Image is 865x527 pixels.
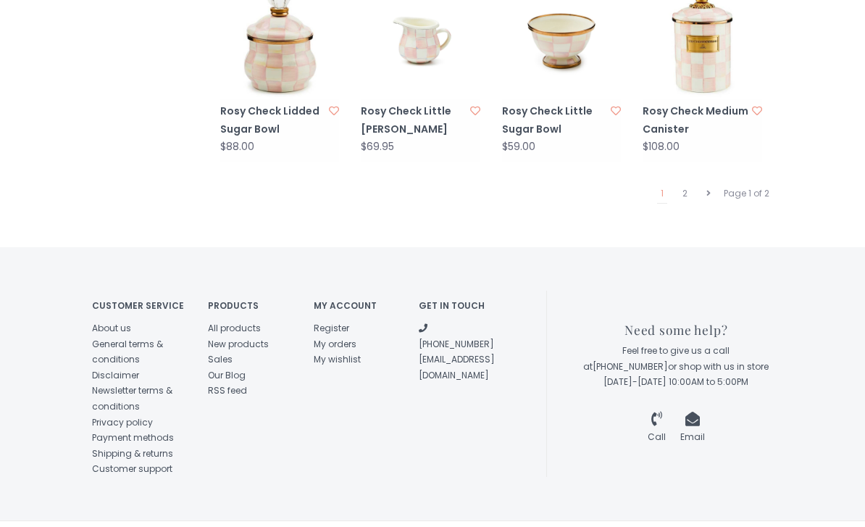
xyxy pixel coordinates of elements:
a: Rosy Check Medium Canister [643,102,750,138]
a: Add to wishlist [752,104,762,118]
a: Call [648,415,666,443]
a: Payment methods [92,431,174,444]
a: Rosy Check Little Sugar Bowl [502,102,609,138]
a: Disclaimer [92,369,139,381]
div: $108.00 [643,141,680,152]
h4: My account [314,301,397,310]
h3: Need some help? [580,323,773,337]
a: [PHONE_NUMBER] [419,322,494,350]
a: Add to wishlist [611,104,621,118]
a: Register [314,322,349,334]
a: Our Blog [208,369,246,381]
h4: Products [208,301,291,310]
a: My wishlist [314,353,361,365]
a: Rosy Check Little [PERSON_NAME] [361,102,468,138]
a: Email [680,415,705,443]
a: New products [208,338,269,350]
a: 1 [657,184,667,204]
a: About us [92,322,131,334]
a: Add to wishlist [329,104,339,118]
a: My orders [314,338,356,350]
a: Next page [703,184,714,203]
div: $69.95 [361,141,394,152]
a: Newsletter terms & conditions [92,384,172,412]
div: $59.00 [502,141,535,152]
a: All products [208,322,261,334]
a: Add to wishlist [470,104,480,118]
a: 2 [679,184,691,203]
h4: Customer service [92,301,186,310]
a: Customer support [92,462,172,475]
a: [PHONE_NUMBER] [593,360,668,373]
div: $88.00 [220,141,254,152]
a: Shipping & returns [92,447,173,460]
div: Page 1 of 2 [720,184,773,203]
a: RSS feed [208,384,247,397]
a: Sales [208,353,233,365]
a: Rosy Check Lidded Sugar Bowl [220,102,327,138]
a: [EMAIL_ADDRESS][DOMAIN_NAME] [419,353,495,381]
a: Privacy policy [92,416,153,428]
h4: Get in touch [419,301,502,310]
a: General terms & conditions [92,338,163,366]
span: Feel free to give us a call at or shop with us in store [DATE]-[DATE] 10:00AM to 5:00PM [583,344,769,388]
